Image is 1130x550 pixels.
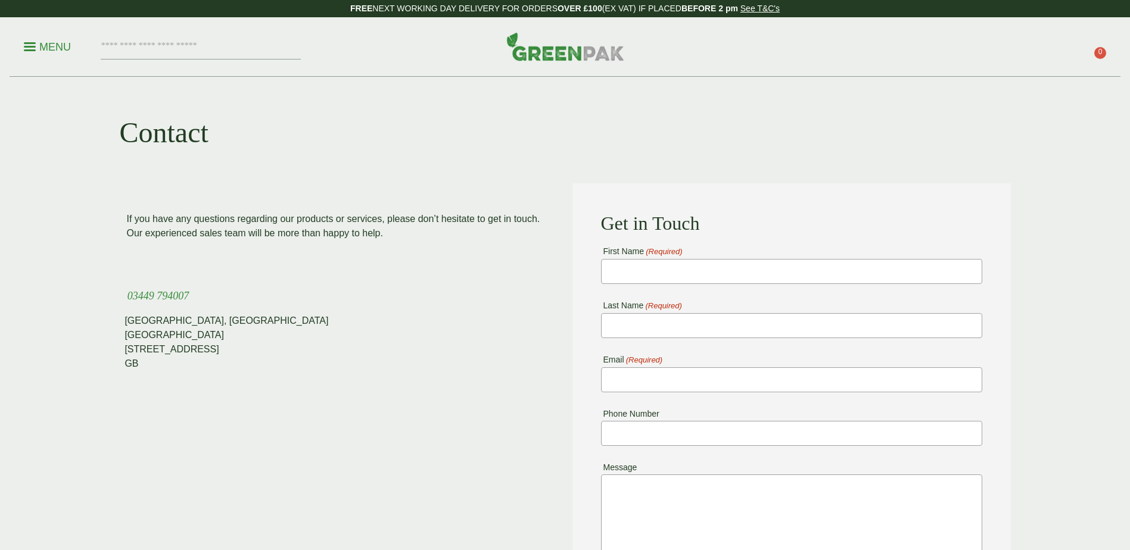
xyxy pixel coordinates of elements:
span: (Required) [645,248,683,256]
img: GreenPak Supplies [506,32,624,61]
p: If you have any questions regarding our products or services, please don’t hesitate to get in tou... [127,212,551,240]
label: First Name [601,247,683,256]
label: Phone Number [601,410,659,418]
a: Menu [24,40,71,52]
strong: FREE [350,4,372,13]
label: Last Name [601,301,682,310]
span: (Required) [645,302,682,310]
span: 0 [1094,47,1106,59]
strong: OVER £100 [558,4,602,13]
a: See T&C's [740,4,780,13]
a: 03449 794007 [127,291,189,301]
h2: Get in Touch [601,212,982,235]
div: [GEOGRAPHIC_DATA], [GEOGRAPHIC_DATA] [GEOGRAPHIC_DATA] [STREET_ADDRESS] GB [124,314,328,371]
p: Menu [24,40,71,54]
strong: BEFORE 2 pm [681,4,738,13]
span: (Required) [625,356,662,364]
label: Message [601,463,637,471]
label: Email [601,355,663,364]
span: 03449 794007 [127,290,189,302]
h1: Contact [120,115,208,150]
